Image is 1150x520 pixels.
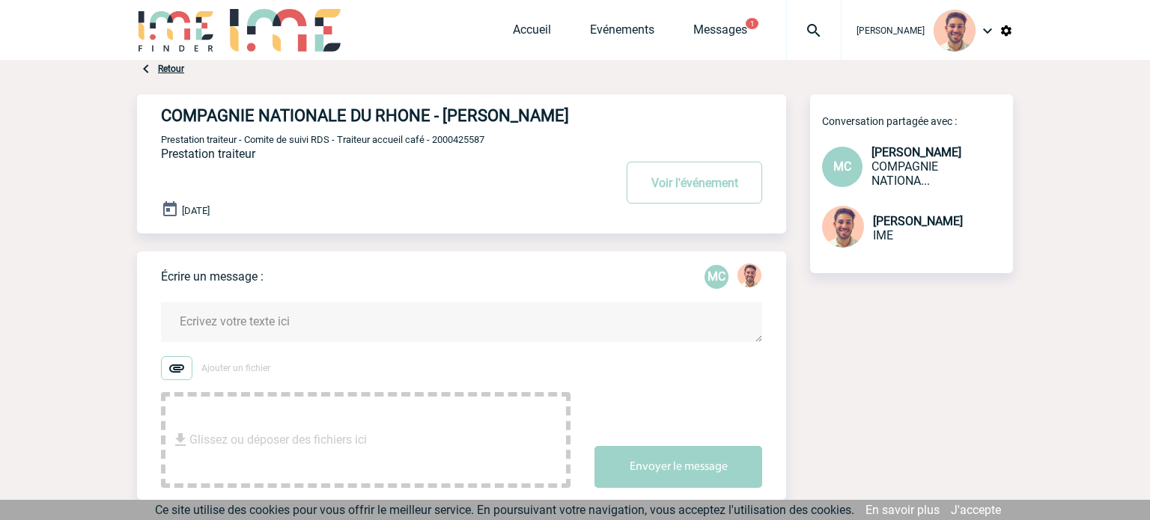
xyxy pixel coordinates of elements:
[161,134,484,145] span: Prestation traiteur - Comite de suivi RDS - Traiteur accueil café - 2000425587
[833,159,851,174] span: MC
[594,446,762,488] button: Envoyer le message
[182,205,210,216] span: [DATE]
[705,265,728,289] p: MC
[822,115,1013,127] p: Conversation partagée avec :
[161,106,569,125] h4: COMPAGNIE NATIONALE DU RHONE - [PERSON_NAME]
[934,10,976,52] img: 132114-0.jpg
[865,503,940,517] a: En savoir plus
[155,503,854,517] span: Ce site utilise des cookies pour vous offrir le meilleur service. En poursuivant votre navigation...
[873,228,893,242] span: IME
[513,22,551,43] a: Accueil
[627,162,762,204] button: Voir l'événement
[171,431,189,449] img: file_download.svg
[201,363,270,373] span: Ajouter un fichier
[705,265,728,289] div: Marie-Stéphanie CHEVILLARD
[158,64,184,74] a: Retour
[693,22,747,43] a: Messages
[871,145,961,159] span: [PERSON_NAME]
[822,206,864,248] img: 132114-0.jpg
[951,503,1001,517] a: J'accepte
[189,403,367,477] span: Glissez ou déposer des fichiers ici
[161,269,264,284] p: Écrire un message :
[746,18,758,29] button: 1
[590,22,654,43] a: Evénements
[857,25,925,36] span: [PERSON_NAME]
[873,214,963,228] span: [PERSON_NAME]
[737,263,761,287] img: 132114-0.jpg
[161,147,255,161] span: Prestation traiteur
[737,263,761,290] div: Yanis DE CLERCQ
[871,159,938,188] span: COMPAGNIE NATIONALE DU RHONE
[137,9,215,52] img: IME-Finder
